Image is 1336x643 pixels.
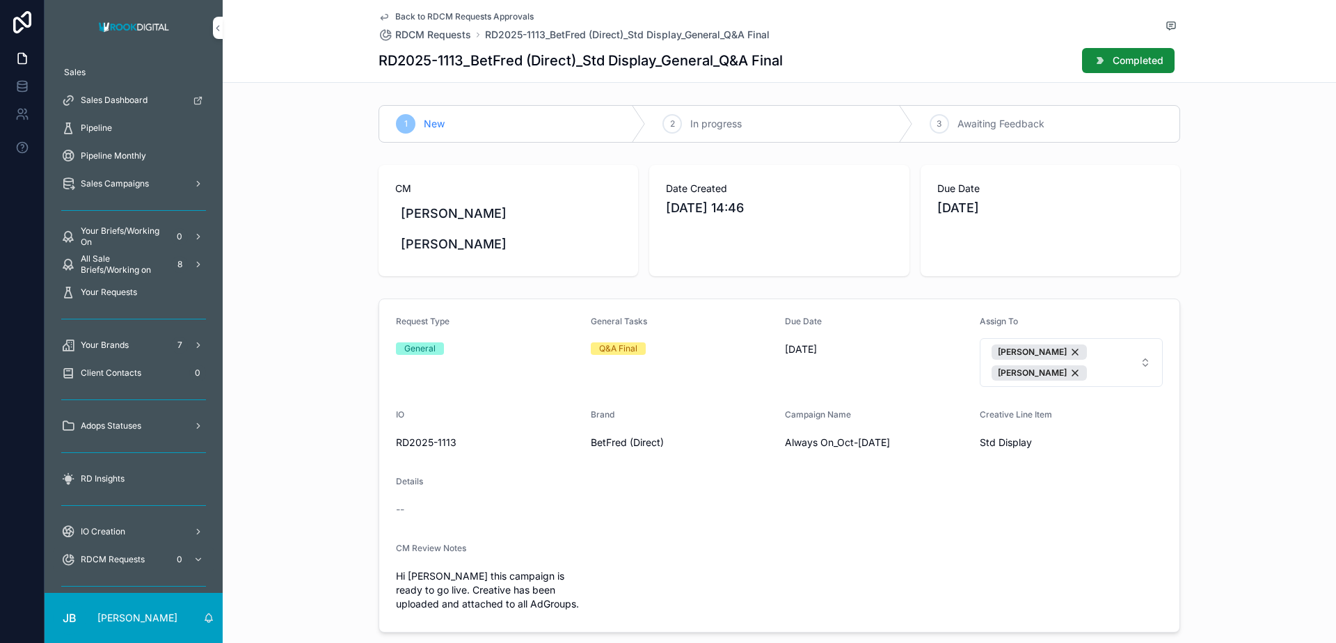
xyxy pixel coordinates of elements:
[189,365,206,381] div: 0
[53,224,214,249] a: Your Briefs/Working On0
[81,287,137,298] span: Your Requests
[404,118,408,129] span: 1
[396,569,580,611] span: Hi [PERSON_NAME] this campaign is ready to go live. Creative has been uploaded and attached to al...
[980,436,1163,450] span: Std Display
[53,280,214,305] a: Your Requests
[1113,54,1163,68] span: Completed
[53,547,214,572] a: RDCM Requests0
[998,367,1067,379] span: [PERSON_NAME]
[396,502,404,516] span: --
[591,316,647,326] span: General Tasks
[396,543,466,553] span: CM Review Notes
[980,409,1052,420] span: Creative Line Item
[81,95,148,106] span: Sales Dashboard
[81,253,166,276] span: All Sale Briefs/Working on
[379,51,783,70] h1: RD2025-1113_BetFred (Direct)_Std Display_General_Q&A Final
[690,117,742,131] span: In progress
[937,198,1163,218] span: [DATE]
[785,436,969,450] span: Always On_Oct-[DATE]
[396,436,580,450] span: RD2025-1113
[95,17,173,39] img: App logo
[379,28,471,42] a: RDCM Requests
[53,519,214,544] a: IO Creation
[53,171,214,196] a: Sales Campaigns
[401,235,507,254] span: [PERSON_NAME]
[998,347,1067,358] span: [PERSON_NAME]
[81,178,149,189] span: Sales Campaigns
[81,225,166,248] span: Your Briefs/Working On
[45,56,223,593] div: scrollable content
[53,88,214,113] a: Sales Dashboard
[81,526,125,537] span: IO Creation
[937,182,1163,196] span: Due Date
[785,342,969,356] span: [DATE]
[53,60,214,85] a: Sales
[1082,48,1175,73] button: Completed
[785,409,851,420] span: Campaign Name
[591,436,774,450] span: BetFred (Direct)
[396,316,450,326] span: Request Type
[379,11,534,22] a: Back to RDCM Requests Approvals
[785,316,822,326] span: Due Date
[64,67,86,78] span: Sales
[666,182,892,196] span: Date Created
[53,252,214,277] a: All Sale Briefs/Working on8
[404,342,436,355] div: General
[97,611,177,625] p: [PERSON_NAME]
[424,117,445,131] span: New
[81,367,141,379] span: Client Contacts
[396,476,423,486] span: Details
[395,11,534,22] span: Back to RDCM Requests Approvals
[81,554,145,565] span: RDCM Requests
[171,337,188,354] div: 7
[53,143,214,168] a: Pipeline Monthly
[53,466,214,491] a: RD Insights
[81,122,112,134] span: Pipeline
[171,228,188,245] div: 0
[599,342,637,355] div: Q&A Final
[670,118,675,129] span: 2
[53,333,214,358] a: Your Brands7
[937,118,941,129] span: 3
[81,420,141,431] span: Adops Statuses
[171,256,188,273] div: 8
[81,340,129,351] span: Your Brands
[81,150,146,161] span: Pipeline Monthly
[591,409,614,420] span: Brand
[666,198,892,218] span: [DATE] 14:46
[53,413,214,438] a: Adops Statuses
[395,182,621,196] span: CM
[63,610,77,626] span: JB
[992,365,1087,381] button: Unselect 4
[957,117,1044,131] span: Awaiting Feedback
[81,473,125,484] span: RD Insights
[396,409,404,420] span: IO
[980,338,1163,387] button: Select Button
[992,344,1087,360] button: Unselect 2
[53,116,214,141] a: Pipeline
[485,28,770,42] a: RD2025-1113_BetFred (Direct)_Std Display_General_Q&A Final
[53,360,214,386] a: Client Contacts0
[171,551,188,568] div: 0
[401,204,507,223] span: [PERSON_NAME]
[395,28,471,42] span: RDCM Requests
[980,316,1018,326] span: Assign To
